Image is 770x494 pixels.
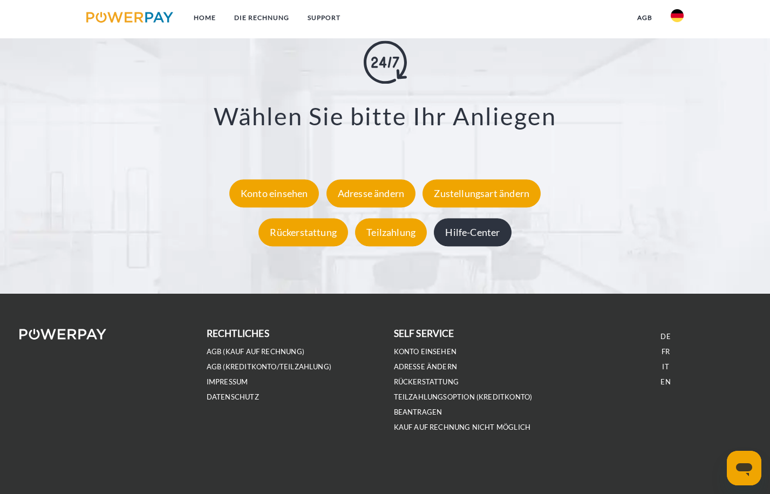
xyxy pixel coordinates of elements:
[207,362,331,371] a: AGB (Kreditkonto/Teilzahlung)
[394,347,457,356] a: Konto einsehen
[207,377,248,387] a: IMPRESSUM
[207,393,259,402] a: DATENSCHUTZ
[185,8,225,28] a: Home
[662,362,669,371] a: IT
[225,8,298,28] a: DIE RECHNUNG
[86,12,173,23] img: logo-powerpay.svg
[227,187,322,199] a: Konto einsehen
[52,101,718,131] h3: Wählen Sie bitte Ihr Anliegen
[660,332,670,341] a: DE
[364,40,407,84] img: online-shopping.svg
[671,9,684,22] img: de
[394,423,531,432] a: Kauf auf Rechnung nicht möglich
[423,179,541,207] div: Zustellungsart ändern
[207,328,269,339] b: rechtliches
[298,8,350,28] a: SUPPORT
[434,218,511,246] div: Hilfe-Center
[394,362,458,371] a: Adresse ändern
[394,377,459,387] a: Rückerstattung
[662,347,670,356] a: FR
[394,393,533,417] a: Teilzahlungsoption (KREDITKONTO) beantragen
[326,179,416,207] div: Adresse ändern
[431,226,514,238] a: Hilfe-Center
[207,347,304,356] a: AGB (Kauf auf Rechnung)
[420,187,543,199] a: Zustellungsart ändern
[355,218,427,246] div: Teilzahlung
[324,187,419,199] a: Adresse ändern
[229,179,319,207] div: Konto einsehen
[394,328,454,339] b: self service
[256,226,351,238] a: Rückerstattung
[352,226,430,238] a: Teilzahlung
[258,218,348,246] div: Rückerstattung
[660,377,670,387] a: EN
[19,329,106,340] img: logo-powerpay-white.svg
[628,8,662,28] a: agb
[727,451,761,485] iframe: Schaltfläche zum Öffnen des Messaging-Fensters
